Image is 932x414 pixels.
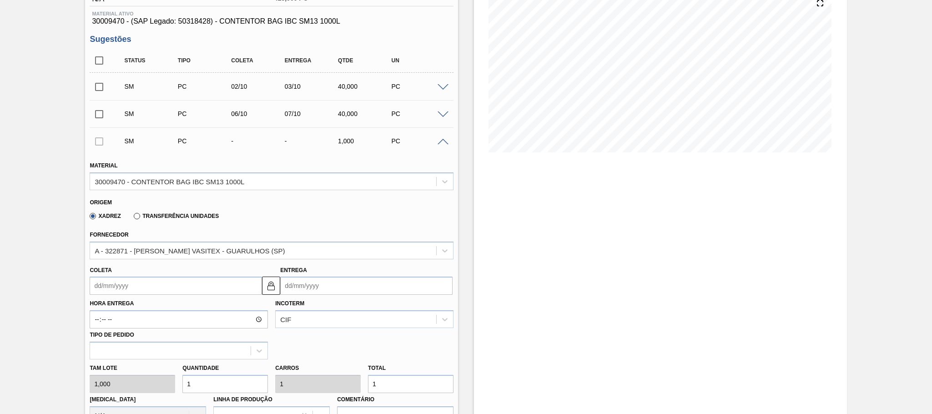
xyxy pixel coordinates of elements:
label: Origem [90,199,112,206]
div: - [282,137,343,145]
div: 06/10/2025 [229,110,289,117]
label: Entrega [280,267,307,273]
div: Pedido de Compra [176,110,236,117]
div: PC [389,137,449,145]
div: 07/10/2025 [282,110,343,117]
div: 40,000 [336,83,396,90]
div: Entrega [282,57,343,64]
div: Sugestão Manual [122,110,182,117]
label: Carros [275,365,299,371]
div: 30009470 - CONTENTOR BAG IBC SM13 1000L [95,177,244,185]
span: Material ativo [92,11,451,16]
div: Coleta [229,57,289,64]
div: Pedido de Compra [176,137,236,145]
label: Comentário [337,393,453,406]
label: Tam lote [90,362,175,375]
div: 03/10/2025 [282,83,343,90]
label: Coleta [90,267,111,273]
div: - [229,137,289,145]
div: Status [122,57,182,64]
div: PC [389,110,449,117]
input: dd/mm/yyyy [90,277,262,295]
label: Fornecedor [90,232,128,238]
div: Qtde [336,57,396,64]
div: UN [389,57,449,64]
div: Sugestão Manual [122,137,182,145]
label: Xadrez [90,213,121,219]
div: Tipo [176,57,236,64]
div: Sugestão Manual [122,83,182,90]
label: Quantidade [182,365,219,371]
h3: Sugestões [90,35,453,44]
label: Linha de Produção [213,396,272,403]
label: Material [90,162,117,169]
div: 02/10/2025 [229,83,289,90]
button: locked [262,277,280,295]
div: PC [389,83,449,90]
label: Total [368,365,386,371]
div: Pedido de Compra [176,83,236,90]
label: Transferência Unidades [134,213,219,219]
span: 30009470 - (SAP Legado: 50318428) - CONTENTOR BAG IBC SM13 1000L [92,17,451,25]
div: 40,000 [336,110,396,117]
img: locked [266,280,277,291]
div: 1,000 [336,137,396,145]
label: [MEDICAL_DATA] [90,396,136,403]
label: Tipo de pedido [90,332,134,338]
label: Hora Entrega [90,297,268,310]
div: A - 322871 - [PERSON_NAME] VASITEX - GUARULHOS (SP) [95,247,285,254]
input: dd/mm/yyyy [280,277,453,295]
label: Incoterm [275,300,304,307]
div: CIF [280,316,291,323]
